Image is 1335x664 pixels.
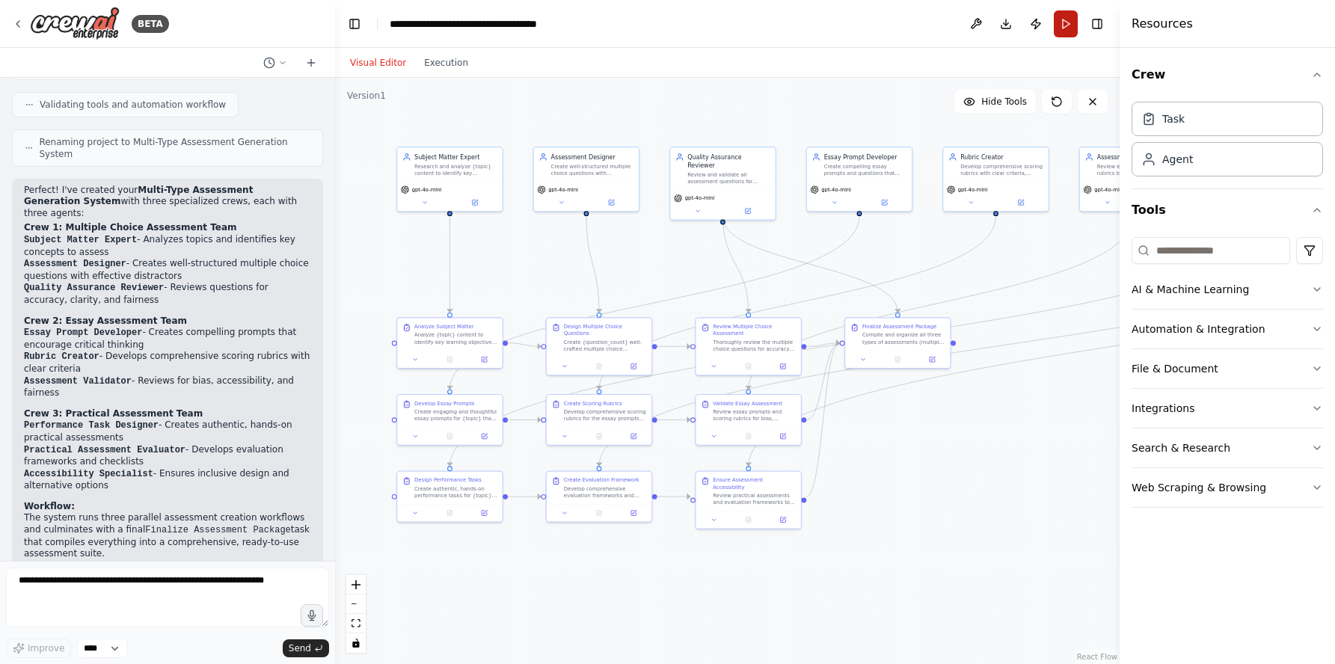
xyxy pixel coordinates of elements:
[581,431,617,442] button: No output available
[40,99,226,111] span: Validating tools and automation workflow
[564,339,647,352] div: Create {question_count} well-crafted multiple choice questions based on the subject matter analys...
[581,361,617,372] button: No output available
[24,375,311,399] li: - Reviews for bias, accessibility, and fairness
[581,508,617,518] button: No output available
[346,594,366,614] button: zoom out
[24,185,253,207] strong: Multi-Type Assessment Generation System
[824,153,907,161] div: Essay Prompt Developer
[533,147,640,212] div: Assessment DesignerCreate well-structured multiple choice questions with appropriate difficulty l...
[546,471,653,523] div: Create Evaluation FrameworkDevelop comprehensive evaluation frameworks and checklists for the per...
[695,471,802,529] div: Ensure Assessment AccessibilityReview practical assessments and evaluation frameworks to ensure i...
[414,477,482,484] div: Design Performance Tasks
[824,163,907,176] div: Create compelling essay prompts and questions that encourage critical thinking, analysis, and dem...
[24,283,164,293] code: Quality Assurance Reviewer
[470,508,499,518] button: Open in side panel
[657,342,690,351] g: Edge from c7a00574-84bc-4eac-b3c7-1d6f84cd0fb0 to a9f562af-31c1-46a8-84f6-26458ab044e7
[719,216,902,313] g: Edge from 317592ba-6d98-4c97-bf1e-4ab0a4a4ac6b to 7efca235-5f58-4535-adeb-0f0ab435c1a9
[564,323,647,336] div: Design Multiple Choice Questions
[551,153,634,161] div: Assessment Designer
[346,575,366,594] button: zoom in
[24,185,311,220] p: Perfect! I've created your with three specialized crews, each with three agents:
[508,339,541,351] g: Edge from 1291bbfc-32ce-4824-a960-7885af68cd00 to c7a00574-84bc-4eac-b3c7-1d6f84cd0fb0
[687,171,770,185] div: Review and validate all assessment questions for accuracy, clarity, fairness, and alignment with ...
[1077,653,1117,661] a: React Flow attribution
[341,54,415,72] button: Visual Editor
[508,492,541,500] g: Edge from 1953e733-a496-4b3a-8ad0-f5d89d44ac42 to 16c93564-0bc9-452c-943d-d03fa150752a
[344,13,365,34] button: Hide left sidebar
[1132,270,1323,309] button: AI & Machine Learning
[24,376,132,387] code: Assessment Validator
[414,400,474,407] div: Develop Essay Prompts
[346,575,366,653] div: React Flow controls
[28,642,64,654] span: Improve
[414,323,473,330] div: Analyze Subject Matter
[1097,163,1180,176] div: Review essay prompts and rubrics to ensure they are unbiased, accessible, clearly written, and ef...
[564,485,647,499] div: Develop comprehensive evaluation frameworks and checklists for the performance tasks, including o...
[132,15,169,33] div: BETA
[432,508,467,518] button: No output available
[695,394,802,446] div: Validate Essay AssessmentReview essay prompts and scoring rubrics for bias, accessibility, clarit...
[39,136,310,160] span: Renaming project to Multi-Type Assessment Generation System
[862,323,936,330] div: Finalize Assessment Package
[24,468,311,492] li: - Ensures inclusive design and alternative options
[347,90,386,102] div: Version 1
[960,163,1043,176] div: Develop comprehensive scoring rubrics with clear criteria, performance levels, and descriptors th...
[1162,111,1185,126] div: Task
[954,90,1036,114] button: Hide Tools
[657,416,690,424] g: Edge from ad69206f-6274-42eb-aaca-5a4f71776208 to 6c22e01e-ee84-41b3-a36d-078088ba9824
[713,492,796,505] div: Review practical assessments and evaluation frameworks to ensure inclusivity and accessibility fo...
[551,163,634,176] div: Create well-structured multiple choice questions with appropriate difficulty levels, clear answer...
[619,508,648,518] button: Open in side panel
[289,642,311,654] span: Send
[24,351,311,375] li: - Develops comprehensive scoring rubrics with clear criteria
[414,408,497,422] div: Create engaging and thoughtful essay prompts for {topic} that encourage critical thinking and dee...
[24,235,137,245] code: Subject Matter Expert
[619,361,648,372] button: Open in side panel
[24,408,203,419] strong: Crew 3: Practical Assessment Team
[1132,468,1323,507] button: Web Scraping & Browsing
[24,328,142,338] code: Essay Prompt Developer
[390,16,558,31] nav: breadcrumb
[768,514,797,525] button: Open in side panel
[860,197,908,208] button: Open in side panel
[24,222,236,233] strong: Crew 1: Multiple Choice Assessment Team
[396,317,503,369] div: Analyze Subject MatterAnalyze {topic} content to identify key learning objectives, concepts, and ...
[564,477,639,484] div: Create Evaluation Framework
[346,614,366,633] button: fit view
[24,259,126,269] code: Assessment Designer
[587,197,635,208] button: Open in side panel
[997,197,1045,208] button: Open in side panel
[414,163,497,176] div: Research and analyze {topic} content to identify key concepts, learning objectives, and knowledge...
[470,354,499,365] button: Open in side panel
[731,431,767,442] button: No output available
[695,317,802,375] div: Review Multiple Choice AssessmentThoroughly review the multiple choice questions for accuracy, cl...
[657,492,690,500] g: Edge from 16c93564-0bc9-452c-943d-d03fa150752a to fa28194f-4d6a-448d-9b23-b271a7d7fd1a
[24,234,311,258] li: - Analyzes topics and identifies key concepts to assess
[564,408,647,422] div: Develop comprehensive scoring rubrics for the essay prompts with clear performance levels, specif...
[582,216,604,313] g: Edge from e49a0be3-b196-41af-866b-9f8d077d6088 to c7a00574-84bc-4eac-b3c7-1d6f84cd0fb0
[24,445,185,455] code: Practical Assessment Evaluator
[24,420,159,431] code: Performance Task Designer
[412,186,442,193] span: gpt-4o-mini
[396,147,503,212] div: Subject Matter ExpertResearch and analyze {topic} content to identify key concepts, learning obje...
[713,400,782,407] div: Validate Essay Assessment
[301,604,323,627] button: Click to speak your automation idea
[432,431,467,442] button: No output available
[862,332,945,345] div: Compile and organize all three types of assessments (multiple choice, essay, and practical) into ...
[24,444,311,468] li: - Develops evaluation frameworks and checklists
[24,282,311,306] li: - Reviews questions for accuracy, clarity, and fairness
[414,332,497,345] div: Analyze {topic} content to identify key learning objectives, concepts, and knowledge areas that s...
[768,431,797,442] button: Open in side panel
[713,408,796,422] div: Review essay prompts and scoring rubrics for bias, accessibility, clarity, and fairness. Ensure a...
[806,147,913,212] div: Essay Prompt DeveloperCreate compelling essay prompts and questions that encourage critical think...
[844,317,951,369] div: Finalize Assessment PackageCompile and organize all three types of assessments (multiple choice, ...
[918,354,947,365] button: Open in side panel
[1132,349,1323,388] button: File & Document
[687,153,770,170] div: Quality Assurance Reviewer
[724,206,772,216] button: Open in side panel
[1079,147,1186,212] div: Assessment ValidatorReview essay prompts and rubrics to ensure they are unbiased, accessible, cle...
[1132,231,1323,520] div: Tools
[806,339,839,501] g: Edge from fa28194f-4d6a-448d-9b23-b271a7d7fd1a to 7efca235-5f58-4535-adeb-0f0ab435c1a9
[1132,54,1323,96] button: Crew
[942,147,1049,212] div: Rubric CreatorDevelop comprehensive scoring rubrics with clear criteria, performance levels, and ...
